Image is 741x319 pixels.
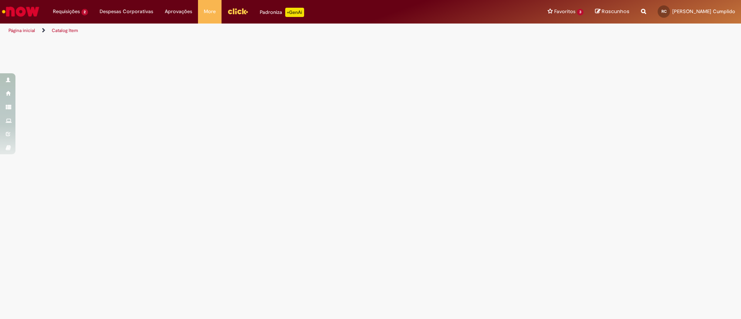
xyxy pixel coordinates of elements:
[8,27,35,34] a: Página inicial
[602,8,629,15] span: Rascunhos
[227,5,248,17] img: click_logo_yellow_360x200.png
[204,8,216,15] span: More
[661,9,667,14] span: RC
[577,9,584,15] span: 3
[672,8,735,15] span: [PERSON_NAME] Cumplido
[165,8,192,15] span: Aprovações
[285,8,304,17] p: +GenAi
[554,8,575,15] span: Favoritos
[53,8,80,15] span: Requisições
[1,4,41,19] img: ServiceNow
[100,8,153,15] span: Despesas Corporativas
[6,24,488,38] ul: Trilhas de página
[260,8,304,17] div: Padroniza
[52,27,78,34] a: Catalog Item
[595,8,629,15] a: Rascunhos
[81,9,88,15] span: 2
